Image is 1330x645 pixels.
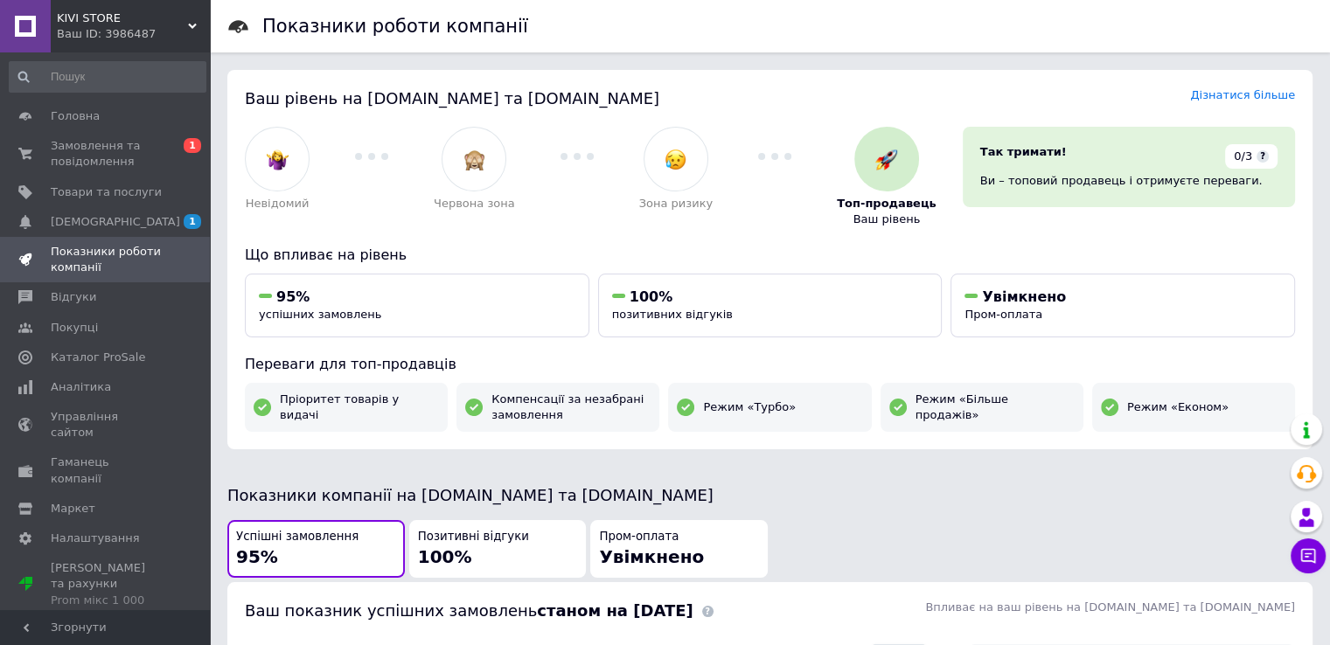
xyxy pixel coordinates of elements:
span: Пріоритет товарів у видачі [280,392,439,423]
span: Ваш рівень на [DOMAIN_NAME] та [DOMAIN_NAME] [245,89,659,107]
span: Управління сайтом [51,409,162,440]
button: УвімкненоПром-оплата [950,274,1295,337]
span: Показники компанії на [DOMAIN_NAME] та [DOMAIN_NAME] [227,486,714,504]
div: Ваш ID: 3986487 [57,26,210,42]
span: 95% [236,546,278,567]
span: 1 [184,138,201,153]
img: :see_no_evil: [463,149,485,170]
span: Ваш рівень [853,212,921,227]
span: Замовлення та повідомлення [51,138,162,170]
span: Успішні замовлення [236,529,359,545]
span: Маркет [51,501,95,517]
span: Пром-оплата [964,308,1042,321]
button: Успішні замовлення95% [227,520,405,579]
span: Впливає на ваш рівень на [DOMAIN_NAME] та [DOMAIN_NAME] [925,600,1295,614]
span: успішних замовлень [259,308,381,321]
img: :disappointed_relieved: [665,149,686,170]
span: Увімкнено [599,546,704,567]
span: Пром-оплата [599,529,679,545]
span: [PERSON_NAME] та рахунки [51,560,162,608]
div: Prom мікс 1 000 [51,593,162,608]
span: 1 [184,214,201,229]
span: Компенсації за незабрані замовлення [491,392,651,423]
span: Топ-продавець [837,196,937,212]
span: позитивних відгуків [612,308,733,321]
span: Невідомий [246,196,310,212]
span: Товари та послуги [51,184,162,200]
span: 100% [630,288,672,305]
span: 95% [276,288,310,305]
span: Гаманець компанії [51,454,162,486]
div: 0/3 [1225,144,1278,169]
span: Режим «Більше продажів» [916,392,1075,423]
b: станом на [DATE] [537,601,693,620]
span: Головна [51,108,100,124]
span: Покупці [51,320,98,336]
span: Зона ризику [639,196,714,212]
button: Позитивні відгуки100% [409,520,587,579]
span: [DEMOGRAPHIC_DATA] [51,214,180,230]
div: Ви – топовий продавець і отримуєте переваги. [980,173,1278,189]
button: Чат з покупцем [1291,538,1326,573]
span: KIVI STORE [57,10,188,26]
h1: Показники роботи компанії [262,16,528,37]
button: 100%позитивних відгуків [598,274,943,337]
span: Аналітика [51,379,111,395]
button: 95%успішних замовлень [245,274,589,337]
span: ? [1257,150,1269,163]
span: Ваш показник успішних замовлень [245,601,693,620]
img: :rocket: [875,149,897,170]
span: 100% [418,546,472,567]
button: Пром-оплатаУвімкнено [590,520,768,579]
span: Відгуки [51,289,96,305]
a: Дізнатися більше [1190,88,1295,101]
span: Що впливає на рівень [245,246,407,263]
span: Режим «Економ» [1127,399,1229,415]
span: Червона зона [434,196,515,212]
span: Увімкнено [982,288,1066,305]
span: Переваги для топ-продавців [245,356,456,372]
input: Пошук [9,61,206,93]
span: Позитивні відгуки [418,529,529,545]
span: Показники роботи компанії [51,244,162,275]
span: Налаштування [51,531,140,546]
span: Режим «Турбо» [703,399,796,415]
span: Так тримати! [980,145,1067,158]
img: :woman-shrugging: [267,149,289,170]
span: Каталог ProSale [51,350,145,365]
